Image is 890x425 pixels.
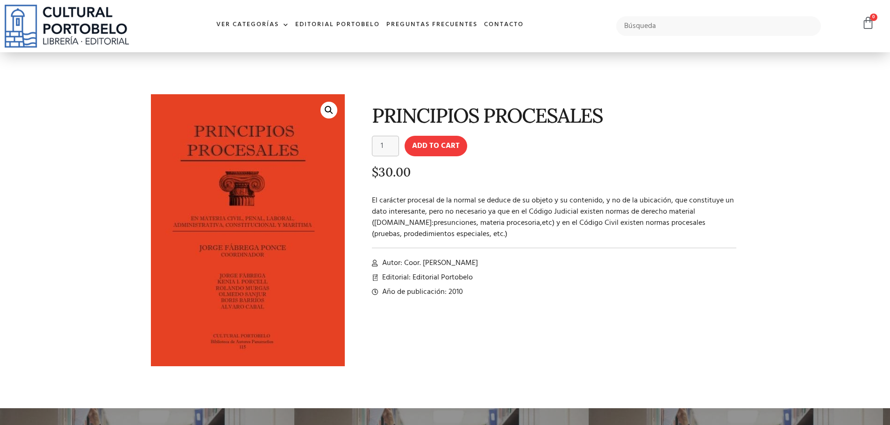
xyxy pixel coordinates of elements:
span: 0 [870,14,877,21]
a: Contacto [481,15,527,35]
a: 🔍 [320,102,337,118]
h1: PRINCIPIOS PROCESALES [372,105,737,126]
input: Product quantity [372,136,399,156]
button: Add to cart [405,136,467,156]
a: Preguntas frecuentes [383,15,481,35]
span: Autor: Coor. [PERSON_NAME] [380,258,478,269]
a: Ver Categorías [213,15,292,35]
p: El carácter procesal de la normal se deduce de su objeto y su contenido, y no de la ubicación, qu... [372,195,737,240]
a: 0 [862,16,875,30]
a: Editorial Portobelo [292,15,383,35]
span: $ [372,164,378,180]
bdi: 30.00 [372,164,411,180]
span: Año de publicación: 2010 [380,286,463,298]
input: Búsqueda [616,16,821,36]
span: Editorial: Editorial Portobelo [380,272,473,283]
